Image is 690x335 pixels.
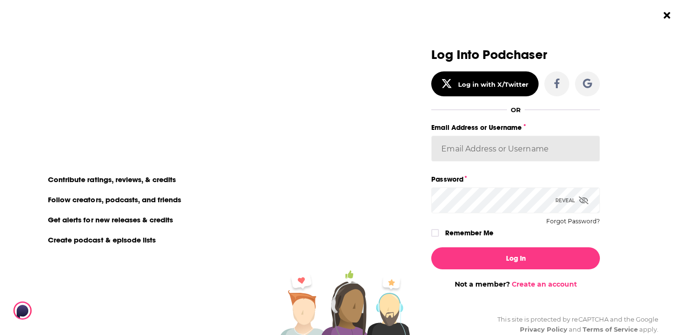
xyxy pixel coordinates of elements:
div: Not a member? [431,280,600,289]
li: Create podcast & episode lists [42,233,162,246]
li: Follow creators, podcasts, and friends [42,193,188,206]
label: Email Address or Username [431,121,600,134]
input: Email Address or Username [431,136,600,162]
li: Contribute ratings, reviews, & credits [42,173,183,185]
div: Reveal [555,187,588,213]
a: Terms of Service [583,325,638,333]
li: On Podchaser you can: [42,156,234,165]
h3: Log Into Podchaser [431,48,600,62]
a: Privacy Policy [520,325,568,333]
a: Create an account [512,280,577,289]
div: This site is protected by reCAPTCHA and the Google and apply. [490,314,658,335]
div: OR [511,106,521,114]
button: Log In [431,247,600,269]
a: Podchaser - Follow, Share and Rate Podcasts [13,301,98,320]
button: Forgot Password? [546,218,600,225]
a: create an account [89,50,183,64]
label: Remember Me [445,227,494,239]
label: Password [431,173,600,185]
img: Podchaser - Follow, Share and Rate Podcasts [13,301,105,320]
button: Log in with X/Twitter [431,71,539,96]
li: Get alerts for new releases & credits [42,213,180,226]
div: Log in with X/Twitter [458,81,529,88]
button: Close Button [658,6,676,24]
